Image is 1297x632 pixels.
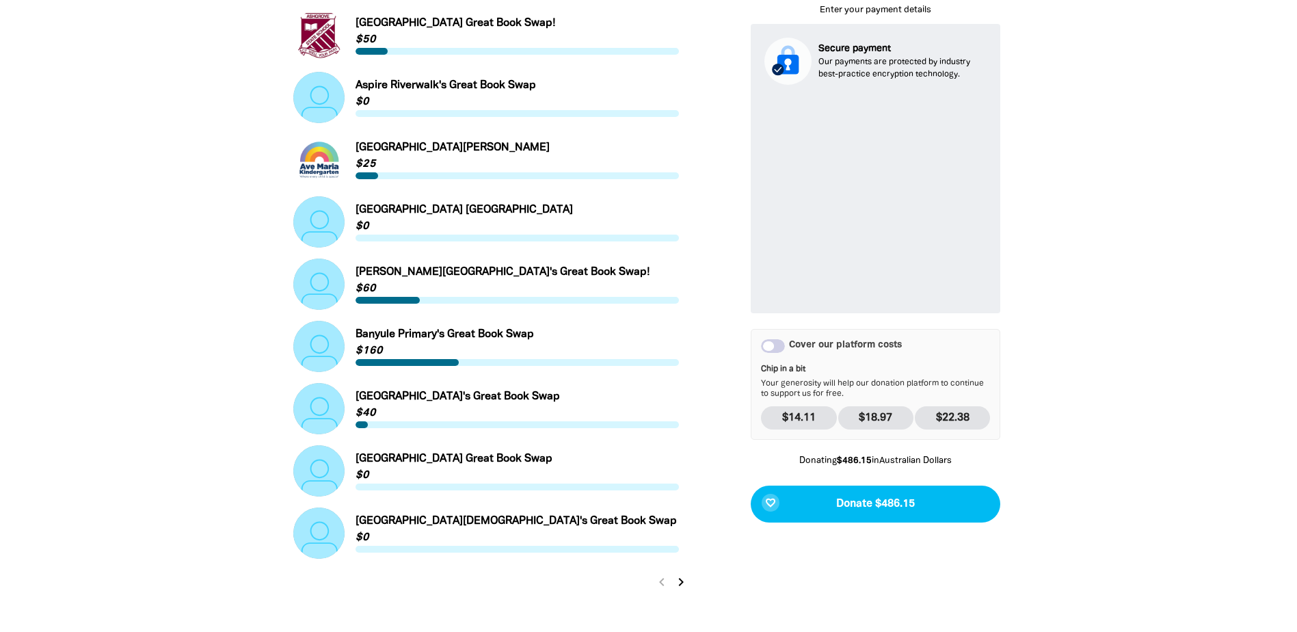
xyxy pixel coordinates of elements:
[761,364,990,375] span: Chip in a bit
[818,42,987,56] p: Secure payment
[751,485,1000,522] button: favorite_borderDonate $486.15
[751,4,1000,18] p: Enter your payment details
[761,339,785,352] button: Cover our platform costs
[751,455,1000,469] p: Donating in Australian Dollars
[915,406,991,429] p: $22.38
[836,498,915,509] span: Donate $486.15
[837,457,872,465] b: $486.15
[673,574,689,590] i: chevron_right
[761,364,990,399] p: Your generosity will help our donation platform to continue to support us for free.
[762,96,989,302] iframe: Secure payment input frame
[761,406,837,429] p: $14.11
[818,56,987,81] p: Our payments are protected by industry best-practice encryption technology.
[765,497,776,508] i: favorite_border
[671,572,691,592] button: Next page
[838,406,914,429] p: $18.97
